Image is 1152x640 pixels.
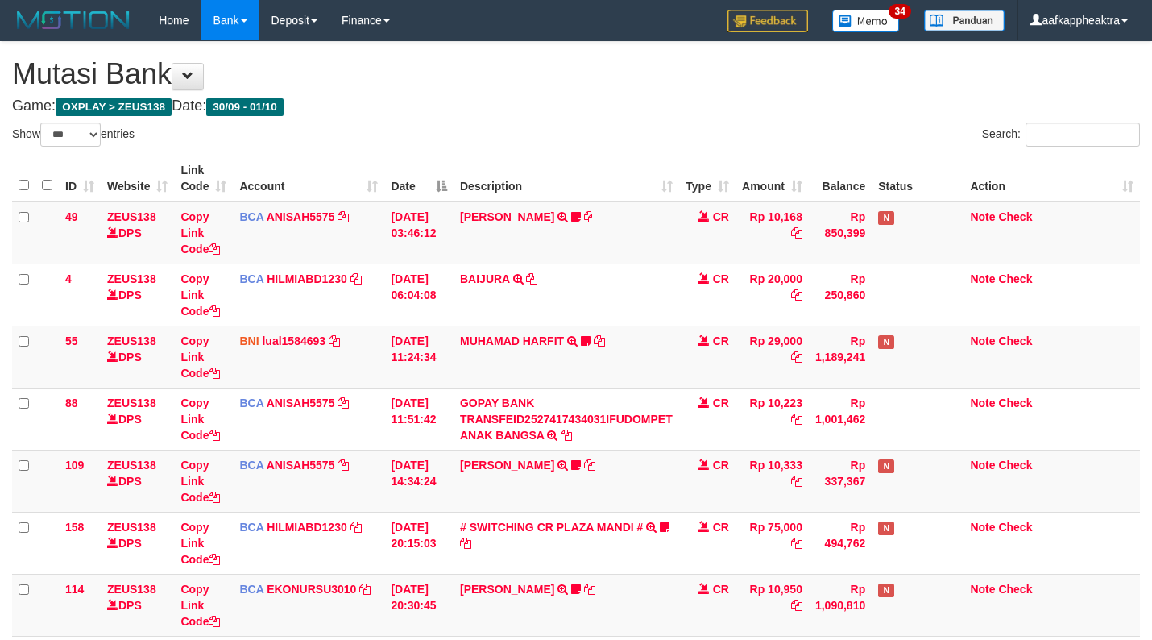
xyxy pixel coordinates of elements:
a: Copy Rp 75,000 to clipboard [791,537,802,550]
td: DPS [101,202,174,264]
img: panduan.png [924,10,1005,31]
span: CR [713,583,729,596]
span: CR [713,335,729,347]
a: ANISAH5575 [267,459,335,472]
span: 49 [65,210,78,223]
a: GOPAY BANK TRANSFEID2527417434031IFUDOMPET ANAK BANGSA [460,397,673,442]
span: 4 [65,272,72,285]
span: 114 [65,583,84,596]
a: Note [970,210,995,223]
span: 34 [889,4,910,19]
a: Copy Link Code [180,459,220,504]
a: Copy Rp 10,223 to clipboard [791,413,802,426]
a: ZEUS138 [107,210,156,223]
td: Rp 20,000 [736,264,809,326]
a: Check [998,335,1032,347]
a: Note [970,397,995,409]
th: Description: activate to sort column ascending [454,156,679,202]
input: Search: [1026,123,1140,147]
span: BCA [239,521,263,534]
td: [DATE] 14:34:24 [384,450,454,512]
a: Copy Rp 10,333 to clipboard [791,475,802,488]
td: Rp 10,168 [736,202,809,264]
a: # SWITCHING CR PLAZA MANDI # [460,521,643,534]
td: DPS [101,450,174,512]
span: CR [713,521,729,534]
td: Rp 1,189,241 [809,326,872,388]
td: Rp 29,000 [736,326,809,388]
a: Note [970,521,995,534]
td: DPS [101,574,174,636]
a: ANISAH5575 [267,210,335,223]
span: BCA [239,210,263,223]
a: Check [998,272,1032,285]
span: Has Note [878,459,894,473]
td: [DATE] 03:46:12 [384,202,454,264]
span: BCA [239,459,263,472]
span: BCA [239,397,263,409]
span: 109 [65,459,84,472]
a: Copy Link Code [180,397,220,442]
img: Feedback.jpg [727,10,808,32]
span: Has Note [878,335,894,349]
a: Copy Rp 10,950 to clipboard [791,599,802,612]
span: BCA [239,272,263,285]
h4: Game: Date: [12,98,1140,114]
a: ZEUS138 [107,459,156,472]
span: CR [713,459,729,472]
a: Copy HILMIABD1230 to clipboard [350,272,362,285]
th: Website: activate to sort column ascending [101,156,174,202]
td: DPS [101,264,174,326]
a: ZEUS138 [107,583,156,596]
td: Rp 10,223 [736,388,809,450]
a: [PERSON_NAME] [460,210,554,223]
a: lual1584693 [262,335,325,347]
span: BNI [239,335,259,347]
img: Button%20Memo.svg [832,10,900,32]
td: [DATE] 20:30:45 [384,574,454,636]
th: Amount: activate to sort column ascending [736,156,809,202]
a: Copy LISTON SITOR to clipboard [584,459,595,472]
span: 158 [65,521,84,534]
span: Has Note [878,522,894,535]
td: Rp 337,367 [809,450,872,512]
td: DPS [101,512,174,574]
a: ANISAH5575 [267,397,335,409]
a: MUHAMAD HARFIT [460,335,564,347]
a: Copy # SWITCHING CR PLAZA MANDI # to clipboard [460,537,471,550]
a: Copy Link Code [180,210,220,256]
a: BAIJURA [460,272,510,285]
a: Copy Link Code [180,583,220,628]
a: Copy Rp 20,000 to clipboard [791,289,802,301]
a: Check [998,583,1032,596]
a: Check [998,459,1032,472]
td: [DATE] 11:51:42 [384,388,454,450]
label: Search: [982,123,1140,147]
span: Has Note [878,584,894,597]
a: Copy Link Code [180,335,220,380]
span: 88 [65,397,78,409]
a: HILMIABD1230 [267,521,347,534]
a: Copy Rp 29,000 to clipboard [791,351,802,364]
span: CR [713,397,729,409]
td: Rp 850,399 [809,202,872,264]
th: Status [872,156,963,202]
td: Rp 10,950 [736,574,809,636]
th: ID: activate to sort column ascending [59,156,101,202]
select: Showentries [40,123,101,147]
td: DPS [101,388,174,450]
span: BCA [239,583,263,596]
a: Copy BAIJURA to clipboard [526,272,537,285]
td: Rp 10,333 [736,450,809,512]
a: ZEUS138 [107,397,156,409]
a: Copy ANISAH5575 to clipboard [338,459,349,472]
a: Note [970,335,995,347]
a: Copy lual1584693 to clipboard [329,335,340,347]
a: ZEUS138 [107,521,156,534]
td: Rp 250,860 [809,264,872,326]
a: Check [998,397,1032,409]
th: Date: activate to sort column descending [384,156,454,202]
a: ZEUS138 [107,272,156,285]
a: Copy HILMIABD1230 to clipboard [350,521,362,534]
span: 55 [65,335,78,347]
